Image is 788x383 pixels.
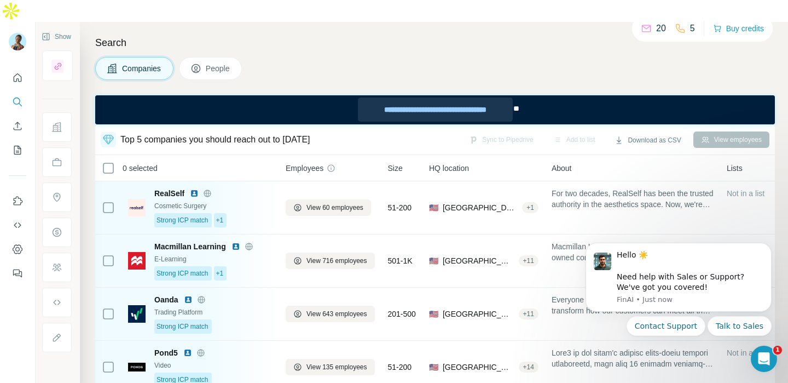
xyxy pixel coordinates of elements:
div: + 1 [522,203,538,213]
button: Search [9,92,26,112]
img: Logo of Oanda [128,305,146,323]
span: 🇺🇸 [429,308,438,319]
span: Everyone at OANDA is focused on our vision to transform how our customers can meet all their curr... [552,294,714,316]
button: Show [34,28,79,45]
div: Trading Platform [154,307,273,317]
span: Lists [727,163,743,174]
span: Lore3 ip dol sitam'c adipisc elits-doeiu tempori utlaboreetd, magn aliq 16 enimadm veniamq-nost e... [552,347,714,369]
img: Logo of RealSelf [128,199,146,216]
span: 0 selected [123,163,158,174]
span: People [206,63,231,74]
span: +1 [216,268,224,278]
button: View 135 employees [286,359,375,375]
p: 5 [690,22,695,35]
button: Feedback [9,264,26,283]
span: 201-500 [388,308,416,319]
div: Video [154,361,273,370]
img: LinkedIn logo [183,348,192,357]
iframe: Banner [95,95,775,124]
span: View 60 employees [306,203,363,213]
div: + 11 [519,309,538,319]
div: E-Learning [154,254,273,264]
span: View 716 employees [306,256,367,266]
span: [GEOGRAPHIC_DATA], [US_STATE] [443,362,514,373]
span: View 643 employees [306,309,367,319]
span: 501-1K [388,255,413,266]
span: Strong ICP match [157,268,208,278]
button: Use Surfe on LinkedIn [9,191,26,211]
span: Macmillan Learning is a privately-held, family-owned company that improves lives through learning... [552,241,714,263]
img: LinkedIn logo [190,189,199,198]
iframe: Intercom live chat [751,346,777,372]
span: 🇺🇸 [429,362,438,373]
h4: Search [95,35,775,50]
img: LinkedIn logo [184,295,193,304]
button: View 60 employees [286,199,371,216]
span: View 135 employees [306,362,367,372]
p: 20 [656,22,666,35]
span: Macmillan Learning [154,241,226,252]
button: View 643 employees [286,306,375,322]
span: Strong ICP match [157,215,208,225]
button: Dashboard [9,239,26,259]
button: Enrich CSV [9,116,26,136]
button: Buy credits [713,21,764,36]
img: LinkedIn logo [231,242,240,251]
span: Employees [286,163,323,174]
span: 51-200 [388,362,412,373]
span: HQ location [429,163,469,174]
span: Strong ICP match [157,322,208,331]
span: Size [388,163,403,174]
span: 1 [773,346,782,355]
span: +1 [216,215,224,225]
span: 51-200 [388,202,412,213]
span: Pond5 [154,347,178,358]
img: Avatar [9,33,26,50]
span: About [552,163,572,174]
span: 🇺🇸 [429,202,438,213]
button: Download as CSV [607,132,688,148]
div: Top 5 companies you should reach out to [DATE] [120,133,310,146]
span: Oanda [154,294,178,305]
img: Logo of Macmillan Learning [128,252,146,270]
span: Companies [122,63,162,74]
button: Quick start [9,68,26,88]
span: [GEOGRAPHIC_DATA], [GEOGRAPHIC_DATA] [443,202,518,213]
div: + 11 [519,256,538,266]
button: My lists [9,140,26,160]
span: [GEOGRAPHIC_DATA], [US_STATE] [443,308,514,319]
button: Use Surfe API [9,215,26,235]
span: [GEOGRAPHIC_DATA], [US_STATE] [443,255,514,266]
span: Not in a list [727,189,764,198]
span: For two decades, RealSelf has been the trusted authority in the aesthetics space. Now, we're evol... [552,188,714,210]
span: RealSelf [154,188,184,199]
span: 🇺🇸 [429,255,438,266]
div: + 14 [519,362,538,372]
button: View 716 employees [286,253,375,269]
img: Logo of Pond5 [128,363,146,372]
iframe: Intercom notifications message [569,229,788,378]
div: Cosmetic Surgery [154,201,273,211]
